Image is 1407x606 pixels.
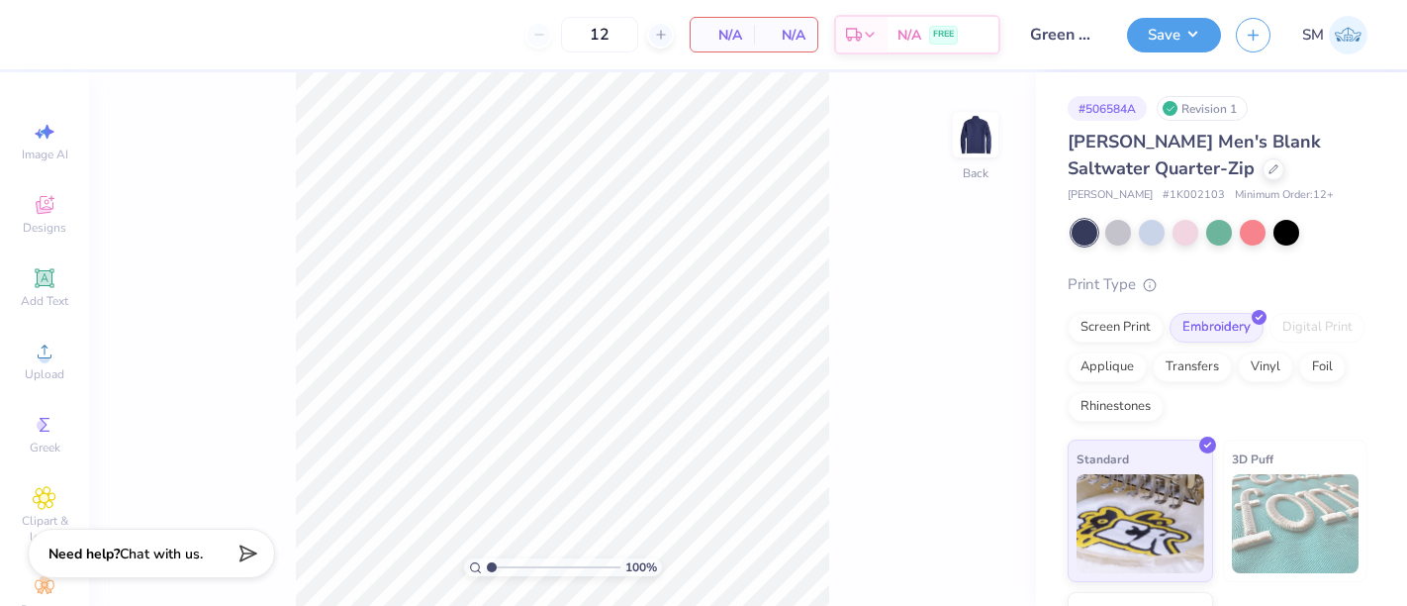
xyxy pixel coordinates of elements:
[1068,273,1367,296] div: Print Type
[1077,449,1129,469] span: Standard
[1015,15,1112,54] input: Untitled Design
[30,440,60,455] span: Greek
[1235,187,1334,204] span: Minimum Order: 12 +
[1127,18,1221,52] button: Save
[1302,16,1367,54] a: SM
[1232,474,1360,573] img: 3D Puff
[1077,474,1204,573] img: Standard
[21,293,68,309] span: Add Text
[1329,16,1367,54] img: Shruthi Mohan
[1232,449,1273,469] span: 3D Puff
[1068,130,1321,180] span: [PERSON_NAME] Men's Blank Saltwater Quarter-Zip
[23,220,66,236] span: Designs
[25,366,64,382] span: Upload
[625,558,657,576] span: 100 %
[1068,96,1147,121] div: # 506584A
[561,17,638,52] input: – –
[956,115,995,154] img: Back
[897,25,921,46] span: N/A
[1269,313,1365,343] div: Digital Print
[1068,392,1164,422] div: Rhinestones
[703,25,742,46] span: N/A
[1157,96,1248,121] div: Revision 1
[1302,24,1324,47] span: SM
[1238,353,1293,382] div: Vinyl
[766,25,805,46] span: N/A
[1170,313,1264,343] div: Embroidery
[10,513,79,545] span: Clipart & logos
[1299,353,1346,382] div: Foil
[1163,187,1225,204] span: # 1K002103
[120,545,203,563] span: Chat with us.
[48,545,120,563] strong: Need help?
[22,147,68,162] span: Image AI
[963,164,988,182] div: Back
[1153,353,1232,382] div: Transfers
[1068,187,1153,204] span: [PERSON_NAME]
[933,28,954,42] span: FREE
[1068,353,1147,382] div: Applique
[1068,313,1164,343] div: Screen Print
